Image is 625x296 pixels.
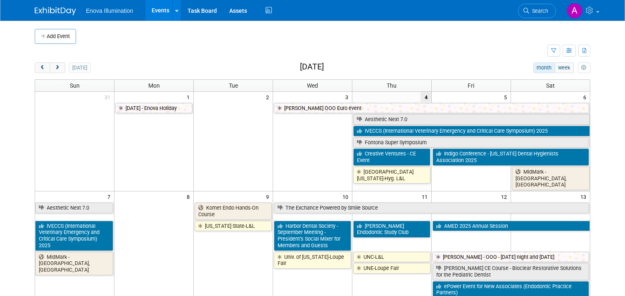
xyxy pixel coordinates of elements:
span: Thu [387,82,397,89]
span: 10 [342,191,352,202]
span: 1 [186,92,193,102]
a: Indigo Conference - [US_STATE] Dental Hygienists Association 2025 [433,148,589,165]
button: week [555,62,574,73]
span: 3 [345,92,352,102]
span: Fri [468,82,474,89]
span: 7 [107,191,114,202]
a: Harbor Dental Society - September Meeting - President’s Social Mixer for Members and Guests [274,221,351,251]
span: Search [529,8,548,14]
span: 13 [580,191,590,202]
span: Enova Illumination [86,7,133,14]
a: [GEOGRAPHIC_DATA][US_STATE]-Hyg. L&L [353,167,430,184]
button: month [533,62,555,73]
button: myCustomButton [578,62,590,73]
a: Search [518,4,556,18]
a: The Exchance Powered by Smile Source [274,203,589,213]
a: Univ. of [US_STATE]-Loupe Fair [274,252,351,269]
span: 4 [421,92,431,102]
span: 9 [265,191,273,202]
a: Creative Ventures - CE Event [353,148,430,165]
a: MidMark - [GEOGRAPHIC_DATA], [GEOGRAPHIC_DATA] [35,252,113,275]
a: Fontona Super Symposium [353,137,589,148]
a: UNC-L&L [353,252,430,263]
span: 8 [186,191,193,202]
a: IVECCS (International Veterinary Emergency and Critical Care Symposium) 2025 [353,126,590,136]
button: prev [35,62,50,73]
a: [PERSON_NAME] - OOO - [DATE] night and [DATE] [433,252,589,263]
a: Aesthetic Next 7.0 [353,114,590,125]
span: Sat [546,82,555,89]
span: 5 [503,92,511,102]
a: AMED 2025 Annual Session [433,221,590,232]
span: 11 [421,191,431,202]
a: [PERSON_NAME] CE Course - Bioclear Restorative Solutions for the Pediatric Dentist [433,263,589,280]
button: [DATE] [69,62,91,73]
a: Aesthetic Next 7.0 [35,203,113,213]
a: MidMark - [GEOGRAPHIC_DATA], [GEOGRAPHIC_DATA] [512,167,590,190]
h2: [DATE] [300,62,324,72]
img: ExhibitDay [35,7,76,15]
a: [US_STATE] State-L&L [195,221,272,232]
span: Mon [148,82,160,89]
a: [DATE] - Enova Holiday [115,103,192,114]
span: 12 [500,191,511,202]
a: [PERSON_NAME] Endodontic Study Club [353,221,430,238]
a: Komet Endo Hands-On Course [195,203,272,220]
a: [PERSON_NAME] OOO Euro event [274,103,589,114]
i: Personalize Calendar [581,65,587,71]
span: Sun [70,82,80,89]
a: UNE-Loupe Fair [353,263,430,274]
button: next [50,62,65,73]
span: 6 [582,92,590,102]
img: Andrea Miller [567,3,582,19]
button: Add Event [35,29,76,44]
span: 2 [265,92,273,102]
a: IVECCS (International Veterinary Emergency and Critical Care Symposium) 2025 [35,221,113,251]
span: 31 [104,92,114,102]
span: Wed [307,82,318,89]
span: Tue [229,82,238,89]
